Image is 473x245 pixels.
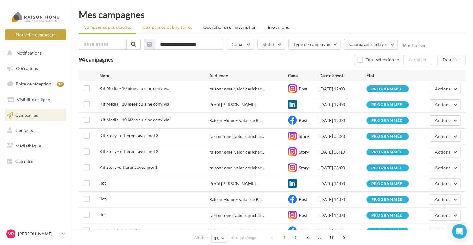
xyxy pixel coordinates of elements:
[231,235,256,241] span: résultats/page
[299,228,307,234] span: Post
[371,198,402,202] div: programmée
[430,84,461,94] button: Actions
[430,163,461,173] button: Actions
[371,166,402,170] div: programmée
[430,194,461,205] button: Actions
[4,93,68,106] a: Visibilité en ligne
[354,55,404,65] button: Tout sélectionner
[319,181,366,187] div: [DATE] 11:00
[209,228,262,234] span: Raison Home - Valorice Ri...
[366,72,413,79] div: État
[435,228,450,234] span: Actions
[211,234,227,243] button: 10
[227,39,254,50] button: Canal
[371,150,402,154] div: programmée
[299,149,309,155] span: Story
[452,224,467,239] div: Open Intercom Messenger
[371,182,402,186] div: programmée
[303,233,312,243] span: 3
[209,133,264,139] span: raisonhome_valoricerichar...
[4,62,68,75] a: Opérations
[99,149,158,154] span: Kit Story - différent avec moi 2
[319,165,366,171] div: [DATE] 08:00
[435,86,450,91] span: Actions
[299,133,309,139] span: Story
[4,77,68,90] a: Boîte de réception14
[435,181,450,186] span: Actions
[319,212,366,218] div: [DATE] 11:00
[209,86,264,92] span: raisonhome_valoricerichar...
[99,72,210,79] div: Nom
[430,99,461,110] button: Actions
[435,133,450,139] span: Actions
[430,131,461,142] button: Actions
[437,55,466,65] button: Exporter
[209,72,288,79] div: Audience
[257,39,285,50] button: Statut
[15,159,36,164] span: Calendrier
[344,39,398,50] button: Campagnes actives
[315,233,325,243] span: ...
[209,102,255,108] div: Profil [PERSON_NAME]
[371,103,402,107] div: programmée
[349,42,387,47] span: Campagnes actives
[99,133,158,138] span: Kit Story - différent avec moi 3
[209,212,264,218] span: raisonhome_valoricerichar...
[299,118,307,123] span: Post
[17,97,50,102] span: Visibilité en ligne
[4,46,65,59] button: Notifications
[99,101,170,107] span: Kit Media - 10 idées cuisine convivial
[401,43,426,48] button: Réinitialiser
[203,24,257,30] span: Operations sur inscription
[209,196,262,203] span: Raison Home - Valorice Ri...
[435,102,450,107] span: Actions
[8,231,14,237] span: VR
[4,155,68,168] a: Calendrier
[99,117,170,122] span: Kit Media - 10 idées cuisine convivial
[4,109,68,122] a: Campagnes
[299,212,307,218] span: Post
[319,149,366,155] div: [DATE] 08:10
[430,147,461,157] button: Actions
[319,102,366,108] div: [DATE] 12:00
[371,229,402,233] div: programmée
[5,29,66,40] button: Nouvelle campagne
[16,81,51,86] span: Boîte de réception
[99,164,157,170] span: Kit Story -différent avec moi 1
[279,233,289,243] span: 1
[288,72,319,79] div: Canal
[16,50,42,55] span: Notifications
[371,213,402,217] div: programmée
[209,117,262,124] span: Raison Home - Valorice Ri...
[319,196,366,203] div: [DATE] 11:00
[79,56,113,63] span: 94 campagnes
[99,196,106,201] span: ilot
[327,233,337,243] span: 10
[268,24,289,30] span: Brouillons
[430,226,461,236] button: Actions
[209,181,255,187] div: Profil [PERSON_NAME]
[16,66,38,71] span: Opérations
[404,55,432,65] button: Archiver
[435,212,450,218] span: Actions
[99,212,106,217] span: ilot
[291,233,301,243] span: 2
[299,86,307,91] span: Post
[371,119,402,123] div: programmée
[288,39,341,50] button: Type de campagne
[430,115,461,126] button: Actions
[319,72,366,79] div: Date d'envoi
[209,149,264,155] span: raisonhome_valoricerichar...
[435,197,450,202] span: Actions
[142,24,192,30] span: Campagnes publicitaires
[299,165,309,170] span: Story
[371,134,402,138] div: programmée
[214,236,219,241] span: 10
[371,87,402,91] div: programmée
[99,228,138,233] span: envie aménagement
[319,133,366,139] div: [DATE] 08:20
[430,178,461,189] button: Actions
[15,128,33,133] span: Contacts
[57,82,64,87] div: 14
[18,231,59,237] p: [PERSON_NAME]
